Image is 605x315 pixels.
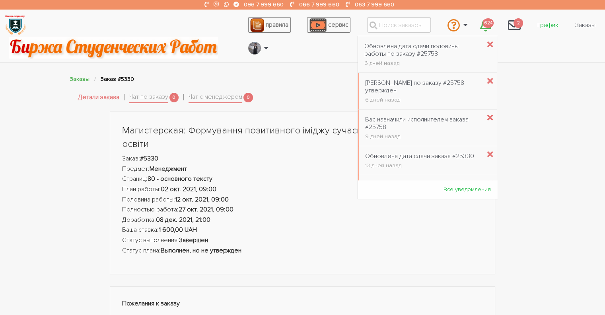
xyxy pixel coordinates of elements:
li: Статус выполнения: [122,235,483,246]
li: Полностью работа: [122,205,483,215]
strong: 1 600,00 UAH [159,226,197,234]
a: График [531,18,565,33]
strong: 08 дек. 2021, 21:00 [156,216,210,224]
li: Ваша ставка: [122,225,483,235]
span: 2 [514,18,523,28]
div: 13 дней назад [365,163,474,168]
img: play_icon-49f7f135c9dc9a03216cfdbccbe1e3994649169d890fb554cedf0eac35a01ba8.png [309,18,326,32]
a: Все уведомления [437,182,497,197]
div: 6 дней назад [365,97,481,103]
img: 20171208_160937.jpg [249,42,261,55]
strong: #5330 [140,155,158,162]
strong: 02 окт. 2021, 09:00 [161,185,216,193]
img: motto-2ce64da2796df845c65ce8f9480b9c9d679903764b3ca6da4b6de107518df0fe.gif [9,37,218,59]
li: Статус плана: [122,246,483,256]
a: сервис [307,17,350,33]
a: Обновлена дата сдачи половины работы по заказу #25758 6 дней назад [358,38,487,71]
h1: Магистерская: Формування позитивного іміджу сучасного керівника закладу освіти [122,124,483,151]
strong: 12 окт. 2021, 09:00 [175,196,229,203]
img: agreement_icon-feca34a61ba7f3d1581b08bc946b2ec1ccb426f67415f344566775c155b7f62c.png [250,18,264,32]
div: Обновлена дата сдачи половины работы по заказу #25758 [364,43,481,58]
strong: 80 - основного тексту [148,175,212,183]
a: Обновлена дата сдачи заказа #25330 13 дней назад [359,177,480,202]
strong: Завершен [179,236,208,244]
li: Предмет: [122,164,483,174]
div: 9 дней назад [365,134,481,139]
a: Обновлена дата сдачи заказа #25330 13 дней назад [359,148,480,173]
div: [PERSON_NAME] по заказу #25758 утвержден [365,79,481,94]
a: 066 7 999 660 [299,1,339,8]
a: 2 [502,14,527,36]
div: 6 дней назад [364,61,481,66]
a: Вас назначили исполнителем заказа #25758 9 дней назад [359,112,487,144]
li: Страниц: [122,174,483,184]
span: сервис [328,21,348,29]
a: правила [248,17,291,33]
a: Детали заказа [78,92,119,103]
a: Заказы [70,76,89,82]
strong: Пожелания к заказу [122,299,180,307]
a: 624 [474,14,498,36]
li: Заказ #5330 [101,74,134,84]
li: Доработка: [122,215,483,225]
span: 624 [482,18,494,28]
strong: 27 окт. 2021, 09:00 [179,205,233,213]
div: Вас назначили исполнителем заказа #25758 [365,116,481,131]
li: Заказ: [122,154,483,164]
img: logo-135dea9cf721667cc4ddb0c1795e3ba8b7f362e3d0c04e2cc90b931989920324.png [4,14,26,36]
a: Заказы [569,18,602,33]
span: 0 [243,93,253,103]
li: План работы: [122,184,483,195]
span: 0 [169,93,179,103]
input: Поиск заказов [367,17,431,33]
a: Чат с менеджером [189,92,242,103]
a: [PERSON_NAME] по заказу #25758 утвержден 6 дней назад [359,75,487,108]
a: Чат по заказу [129,92,168,103]
li: Половина работы: [122,195,483,205]
div: Обновлена дата сдачи заказа #25330 [365,153,474,160]
a: 096 7 999 660 [244,1,284,8]
strong: Менеджмент [150,165,187,173]
strong: Выполнен, но не утвержден [161,247,241,254]
span: правила [266,21,288,29]
a: 063 7 999 660 [354,1,394,8]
